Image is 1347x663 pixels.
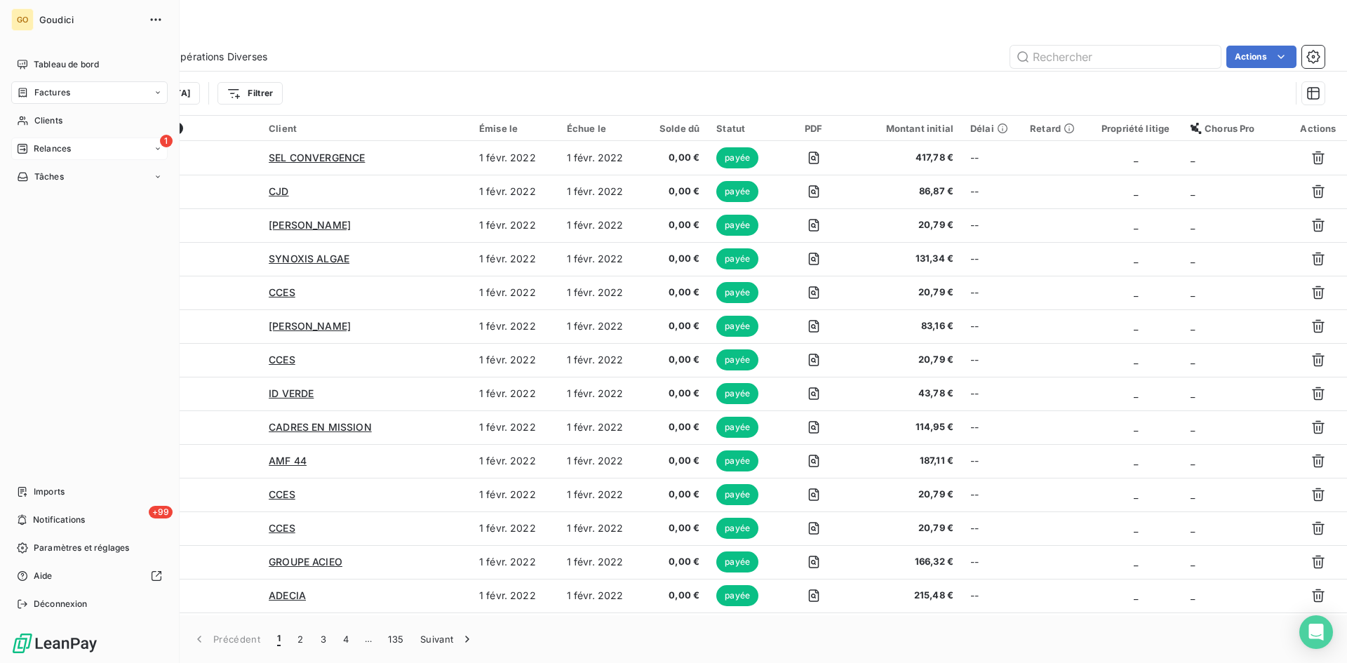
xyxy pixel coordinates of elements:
[859,488,953,502] span: 20,79 €
[471,141,558,175] td: 1 févr. 2022
[1134,522,1138,534] span: _
[1134,253,1138,264] span: _
[471,377,558,410] td: 1 févr. 2022
[1134,354,1138,366] span: _
[970,123,1013,134] div: Délai
[558,444,646,478] td: 1 févr. 2022
[1191,320,1195,332] span: _
[962,478,1021,511] td: --
[859,555,953,569] span: 166,32 €
[1191,387,1195,399] span: _
[962,545,1021,579] td: --
[1010,46,1221,68] input: Rechercher
[277,632,281,646] span: 1
[962,410,1021,444] td: --
[654,185,699,199] span: 0,00 €
[654,488,699,502] span: 0,00 €
[558,141,646,175] td: 1 févr. 2022
[859,420,953,434] span: 114,95 €
[962,276,1021,309] td: --
[357,628,380,650] span: …
[11,565,168,587] a: Aide
[716,282,758,303] span: payée
[859,123,953,134] div: Montant initial
[654,555,699,569] span: 0,00 €
[859,521,953,535] span: 20,79 €
[654,286,699,300] span: 0,00 €
[1191,185,1195,197] span: _
[567,123,638,134] div: Échue le
[471,444,558,478] td: 1 févr. 2022
[1191,522,1195,534] span: _
[34,114,62,127] span: Clients
[1191,455,1195,467] span: _
[558,343,646,377] td: 1 févr. 2022
[1298,123,1339,134] div: Actions
[1134,152,1138,163] span: _
[471,309,558,343] td: 1 févr. 2022
[558,410,646,444] td: 1 févr. 2022
[1030,123,1080,134] div: Retard
[471,612,558,646] td: 1 févr. 2022
[1191,421,1195,433] span: _
[654,319,699,333] span: 0,00 €
[312,624,335,654] button: 3
[1191,219,1195,231] span: _
[34,598,88,610] span: Déconnexion
[859,454,953,468] span: 187,11 €
[34,485,65,498] span: Imports
[558,511,646,545] td: 1 févr. 2022
[716,484,758,505] span: payée
[1134,556,1138,568] span: _
[716,181,758,202] span: payée
[269,455,307,467] span: AMF 44
[289,624,311,654] button: 2
[1191,286,1195,298] span: _
[716,417,758,438] span: payée
[269,123,462,134] div: Client
[1191,253,1195,264] span: _
[269,624,289,654] button: 1
[39,14,140,25] span: Goudici
[471,478,558,511] td: 1 févr. 2022
[1134,455,1138,467] span: _
[269,219,351,231] span: [PERSON_NAME]
[1134,320,1138,332] span: _
[160,135,173,147] span: 1
[716,215,758,236] span: payée
[269,253,349,264] span: SYNOXIS ALGAE
[716,147,758,168] span: payée
[269,589,306,601] span: ADECIA
[654,387,699,401] span: 0,00 €
[962,309,1021,343] td: --
[859,589,953,603] span: 215,48 €
[654,353,699,367] span: 0,00 €
[558,579,646,612] td: 1 févr. 2022
[34,542,129,554] span: Paramètres et réglages
[859,319,953,333] span: 83,16 €
[217,82,282,105] button: Filtrer
[1191,354,1195,366] span: _
[184,624,269,654] button: Précédent
[1299,615,1333,649] div: Open Intercom Messenger
[412,624,483,654] button: Suivant
[962,175,1021,208] td: --
[1134,589,1138,601] span: _
[1191,123,1281,134] div: Chorus Pro
[859,185,953,199] span: 86,87 €
[654,454,699,468] span: 0,00 €
[34,570,53,582] span: Aide
[654,252,699,266] span: 0,00 €
[1191,556,1195,568] span: _
[558,478,646,511] td: 1 févr. 2022
[558,276,646,309] td: 1 févr. 2022
[654,420,699,434] span: 0,00 €
[335,624,357,654] button: 4
[471,545,558,579] td: 1 févr. 2022
[269,185,288,197] span: CJD
[716,585,758,606] span: payée
[654,218,699,232] span: 0,00 €
[716,518,758,539] span: payée
[11,632,98,655] img: Logo LeanPay
[859,218,953,232] span: 20,79 €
